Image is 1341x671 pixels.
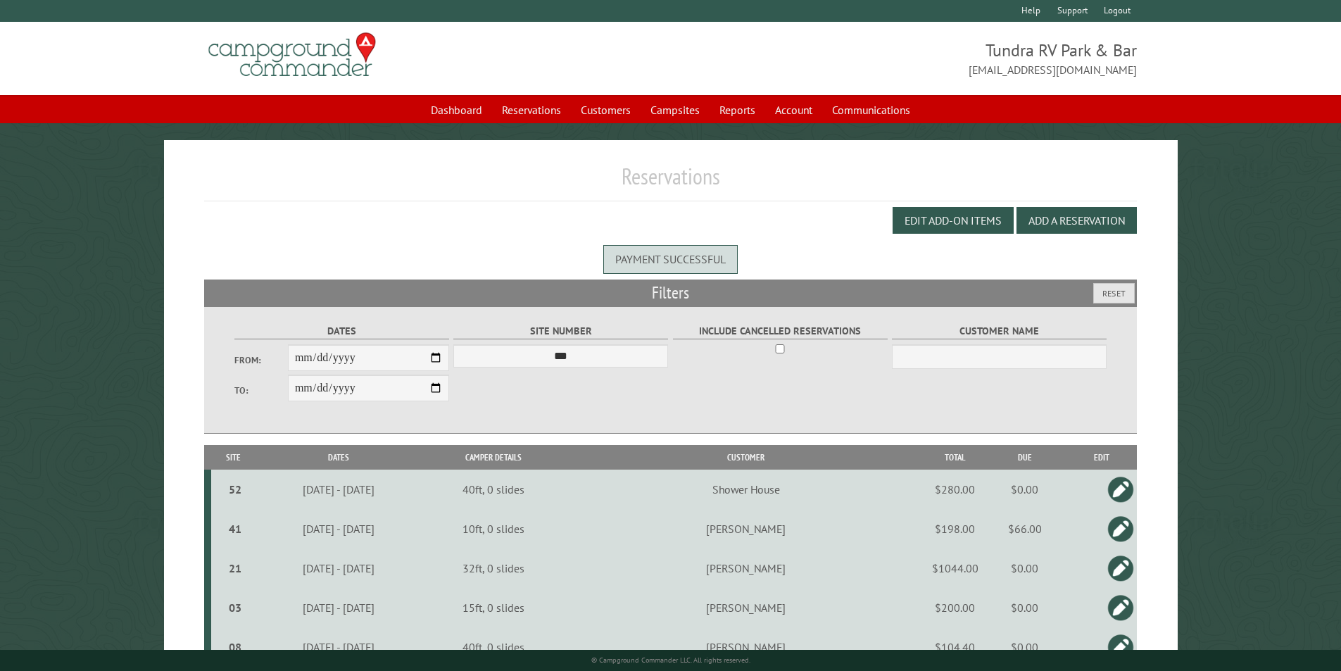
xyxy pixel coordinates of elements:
[565,588,926,627] td: [PERSON_NAME]
[565,509,926,548] td: [PERSON_NAME]
[673,323,888,339] label: Include Cancelled Reservations
[258,522,419,536] div: [DATE] - [DATE]
[983,509,1066,548] td: $66.00
[892,323,1107,339] label: Customer Name
[927,548,983,588] td: $1044.00
[824,96,919,123] a: Communications
[565,445,926,470] th: Customer
[603,245,738,273] div: Payment successful
[234,323,449,339] label: Dates
[671,39,1138,78] span: Tundra RV Park & Bar [EMAIL_ADDRESS][DOMAIN_NAME]
[1066,445,1138,470] th: Edit
[421,627,565,667] td: 40ft, 0 slides
[927,509,983,548] td: $198.00
[217,561,253,575] div: 21
[493,96,569,123] a: Reservations
[1016,207,1137,234] button: Add a Reservation
[422,96,491,123] a: Dashboard
[217,482,253,496] div: 52
[217,601,253,615] div: 03
[927,445,983,470] th: Total
[711,96,764,123] a: Reports
[258,601,419,615] div: [DATE] - [DATE]
[217,522,253,536] div: 41
[234,353,288,367] label: From:
[767,96,821,123] a: Account
[421,470,565,509] td: 40ft, 0 slides
[983,548,1066,588] td: $0.00
[211,445,256,470] th: Site
[258,640,419,654] div: [DATE] - [DATE]
[421,445,565,470] th: Camper Details
[256,445,421,470] th: Dates
[234,384,288,397] label: To:
[453,323,668,339] label: Site Number
[642,96,708,123] a: Campsites
[927,588,983,627] td: $200.00
[421,548,565,588] td: 32ft, 0 slides
[565,548,926,588] td: [PERSON_NAME]
[565,470,926,509] td: Shower House
[927,470,983,509] td: $280.00
[217,640,253,654] div: 08
[565,627,926,667] td: [PERSON_NAME]
[893,207,1014,234] button: Edit Add-on Items
[1093,283,1135,303] button: Reset
[927,627,983,667] td: $104.40
[983,627,1066,667] td: $0.00
[421,509,565,548] td: 10ft, 0 slides
[591,656,750,665] small: © Campground Commander LLC. All rights reserved.
[204,280,1138,306] h2: Filters
[421,588,565,627] td: 15ft, 0 slides
[258,561,419,575] div: [DATE] - [DATE]
[983,588,1066,627] td: $0.00
[204,27,380,82] img: Campground Commander
[204,163,1138,201] h1: Reservations
[983,445,1066,470] th: Due
[983,470,1066,509] td: $0.00
[572,96,639,123] a: Customers
[258,482,419,496] div: [DATE] - [DATE]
